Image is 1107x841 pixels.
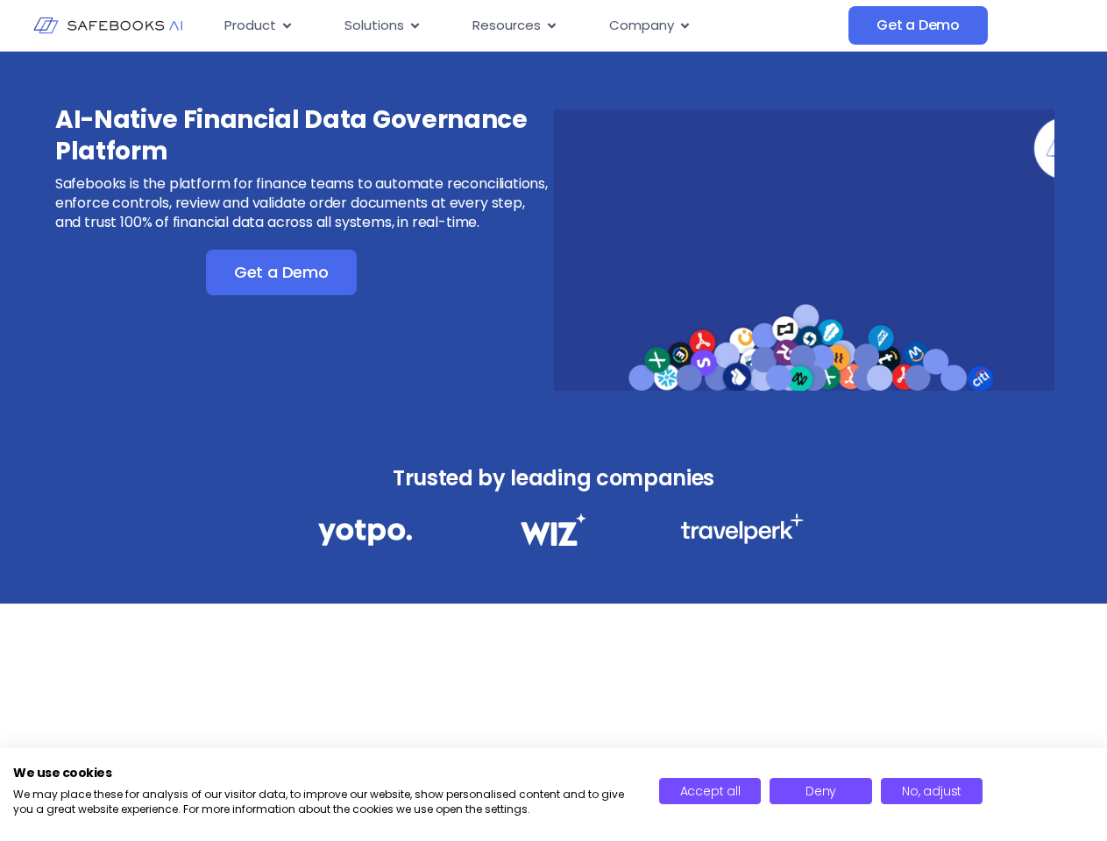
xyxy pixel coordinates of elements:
[609,16,674,36] span: Company
[805,782,836,800] span: Deny
[13,765,633,781] h2: We use cookies
[55,104,551,167] h3: AI-Native Financial Data Governance Platform
[848,6,988,45] a: Get a Demo
[280,461,828,496] h3: Trusted by leading companies
[680,782,741,800] span: Accept all
[659,778,762,804] button: Accept all cookies
[13,788,633,817] p: We may place these for analysis of our visitor data, to improve our website, show personalised co...
[512,513,594,546] img: Financial Data Governance 2
[210,9,848,43] div: Menu Toggle
[902,782,962,800] span: No, adjust
[680,513,804,544] img: Financial Data Governance 3
[881,778,983,804] button: Adjust cookie preferences
[876,17,960,34] span: Get a Demo
[318,513,412,551] img: Financial Data Governance 1
[210,9,848,43] nav: Menu
[344,16,404,36] span: Solutions
[224,16,276,36] span: Product
[206,250,357,295] a: Get a Demo
[234,264,329,281] span: Get a Demo
[472,16,541,36] span: Resources
[770,778,872,804] button: Deny all cookies
[55,174,551,232] p: Safebooks is the platform for finance teams to automate reconciliations, enforce controls, review...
